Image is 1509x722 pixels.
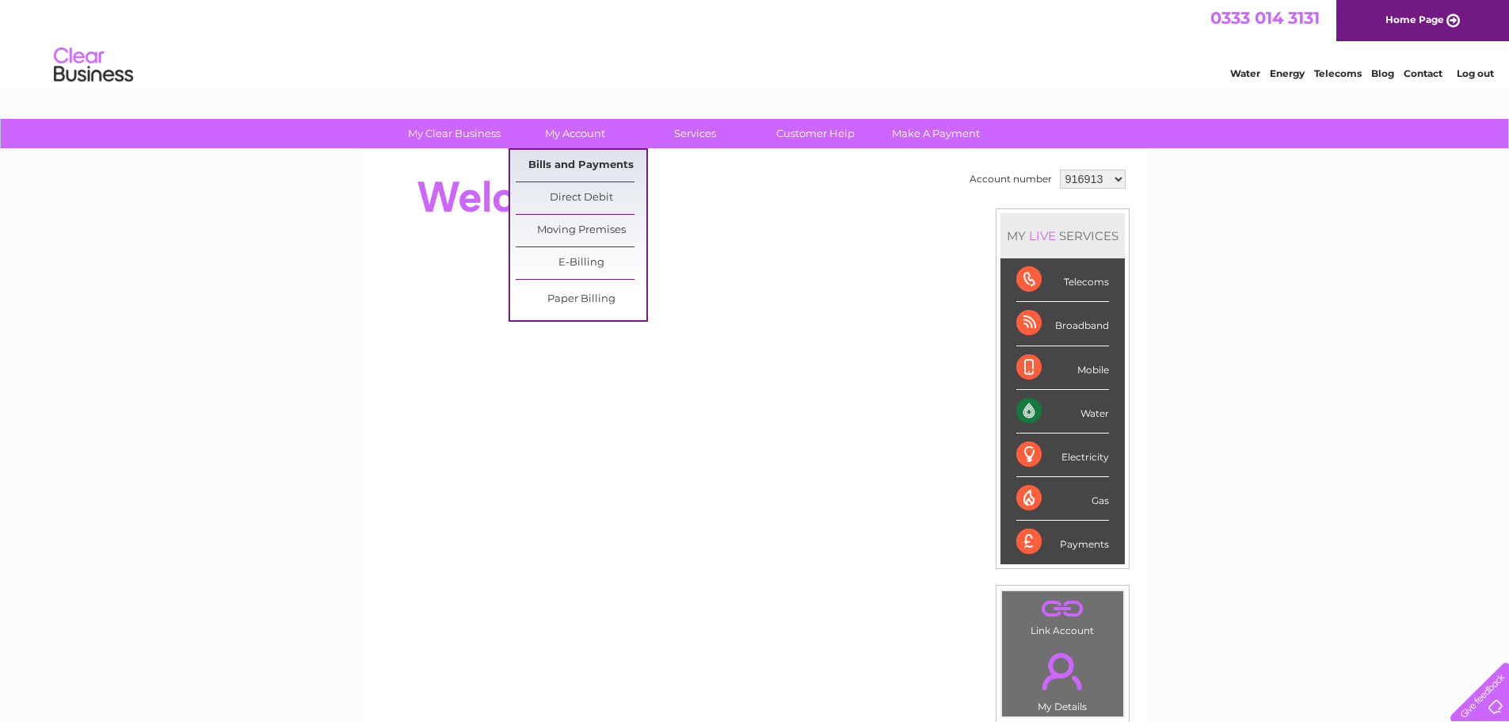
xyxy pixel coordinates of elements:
[750,119,881,148] a: Customer Help
[1270,67,1305,79] a: Energy
[1457,67,1494,79] a: Log out
[1000,213,1125,258] div: MY SERVICES
[1016,477,1109,521] div: Gas
[1230,67,1260,79] a: Water
[1026,228,1059,243] div: LIVE
[1016,302,1109,346] div: Broadband
[630,119,760,148] a: Services
[1371,67,1394,79] a: Blog
[516,182,646,214] a: Direct Debit
[1210,8,1320,28] a: 0333 014 3131
[1006,644,1119,699] a: .
[516,150,646,181] a: Bills and Payments
[1404,67,1442,79] a: Contact
[381,9,1130,77] div: Clear Business is a trading name of Verastar Limited (registered in [GEOGRAPHIC_DATA] No. 3667643...
[1006,595,1119,623] a: .
[53,41,134,90] img: logo.png
[516,247,646,279] a: E-Billing
[1016,258,1109,302] div: Telecoms
[871,119,1001,148] a: Make A Payment
[1314,67,1362,79] a: Telecoms
[1016,390,1109,434] div: Water
[1016,346,1109,390] div: Mobile
[1016,434,1109,477] div: Electricity
[966,166,1056,193] td: Account number
[516,215,646,246] a: Moving Premises
[509,119,640,148] a: My Account
[1001,640,1124,717] td: My Details
[1001,590,1124,640] td: Link Account
[1016,521,1109,563] div: Payments
[516,284,646,315] a: Paper Billing
[389,119,520,148] a: My Clear Business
